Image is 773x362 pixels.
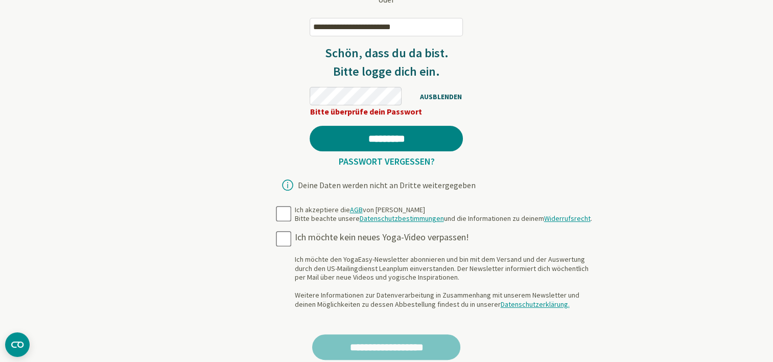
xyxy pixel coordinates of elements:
div: Ich möchte den YogaEasy-Newsletter abonnieren und bin mit dem Versand und der Auswertung durch de... [294,255,597,309]
a: Datenschutzerklärung. [500,300,569,309]
div: Deine Daten werden nicht an Dritte weitergegeben [297,181,475,189]
a: Passwort vergessen? [334,155,438,167]
a: AGB [349,205,362,214]
div: Bitte überprüfe dein Passwort [310,105,463,118]
span: AUSBLENDEN [404,89,463,102]
h3: Schön, dass du da bist. Bitte logge dich ein. [310,44,463,81]
a: Datenschutzbestimmungen [359,214,443,223]
a: Widerrufsrecht [544,214,590,223]
div: Ich möchte kein neues Yoga-Video verpassen! [294,232,597,243]
div: Ich akzeptiere die von [PERSON_NAME] Bitte beachte unsere und die Informationen zu deinem . [294,206,592,223]
button: CMP-Widget öffnen [5,332,30,357]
